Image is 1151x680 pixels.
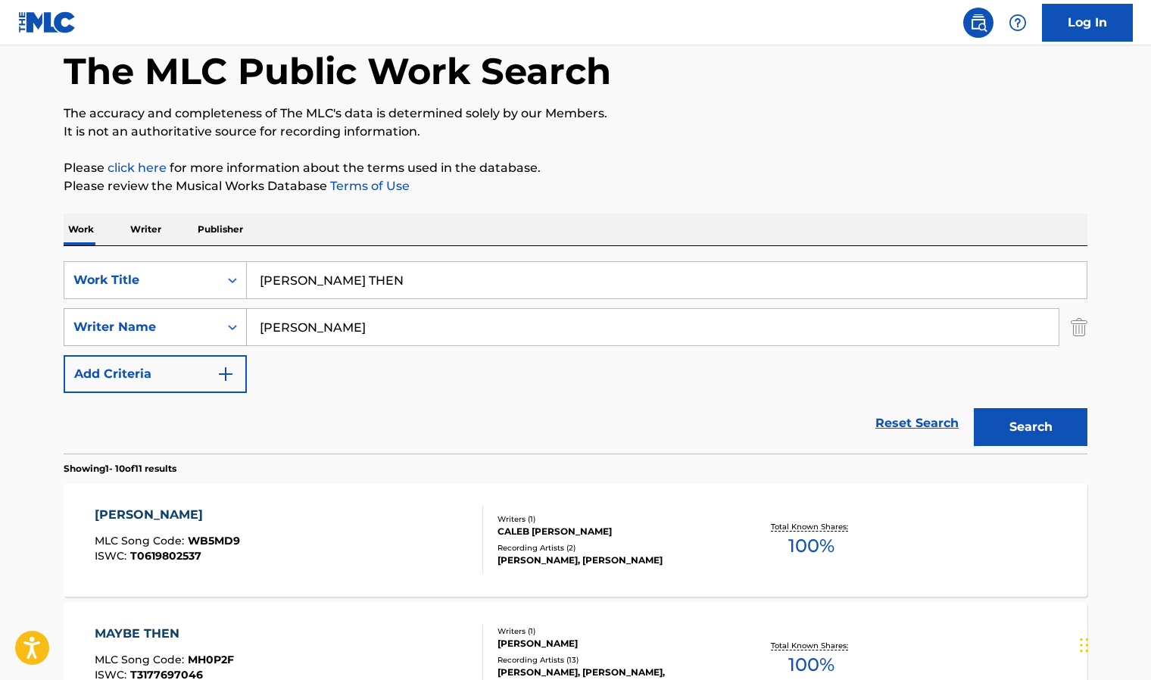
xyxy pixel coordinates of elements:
[1080,622,1089,668] div: Drag
[73,271,210,289] div: Work Title
[1042,4,1133,42] a: Log In
[95,625,234,643] div: MAYBE THEN
[771,640,852,651] p: Total Known Shares:
[188,653,234,666] span: MH0P2F
[64,104,1087,123] p: The accuracy and completeness of The MLC's data is determined solely by our Members.
[868,407,966,440] a: Reset Search
[788,651,834,678] span: 100 %
[130,549,201,563] span: T0619802537
[498,554,726,567] div: [PERSON_NAME], [PERSON_NAME]
[788,532,834,560] span: 100 %
[1009,14,1027,32] img: help
[64,123,1087,141] p: It is not an authoritative source for recording information.
[95,506,240,524] div: [PERSON_NAME]
[95,534,188,547] span: MLC Song Code :
[498,513,726,525] div: Writers ( 1 )
[95,653,188,666] span: MLC Song Code :
[126,214,166,245] p: Writer
[1075,607,1151,680] iframe: Chat Widget
[188,534,240,547] span: WB5MD9
[963,8,993,38] a: Public Search
[64,462,176,476] p: Showing 1 - 10 of 11 results
[64,48,611,94] h1: The MLC Public Work Search
[18,11,76,33] img: MLC Logo
[64,177,1087,195] p: Please review the Musical Works Database
[64,261,1087,454] form: Search Form
[771,521,852,532] p: Total Known Shares:
[974,408,1087,446] button: Search
[498,542,726,554] div: Recording Artists ( 2 )
[64,355,247,393] button: Add Criteria
[969,14,987,32] img: search
[498,525,726,538] div: CALEB [PERSON_NAME]
[95,549,130,563] span: ISWC :
[64,159,1087,177] p: Please for more information about the terms used in the database.
[498,625,726,637] div: Writers ( 1 )
[64,214,98,245] p: Work
[193,214,248,245] p: Publisher
[1071,308,1087,346] img: Delete Criterion
[64,483,1087,597] a: [PERSON_NAME]MLC Song Code:WB5MD9ISWC:T0619802537Writers (1)CALEB [PERSON_NAME]Recording Artists ...
[498,637,726,650] div: [PERSON_NAME]
[73,318,210,336] div: Writer Name
[108,161,167,175] a: click here
[327,179,410,193] a: Terms of Use
[1003,8,1033,38] div: Help
[498,654,726,666] div: Recording Artists ( 13 )
[217,365,235,383] img: 9d2ae6d4665cec9f34b9.svg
